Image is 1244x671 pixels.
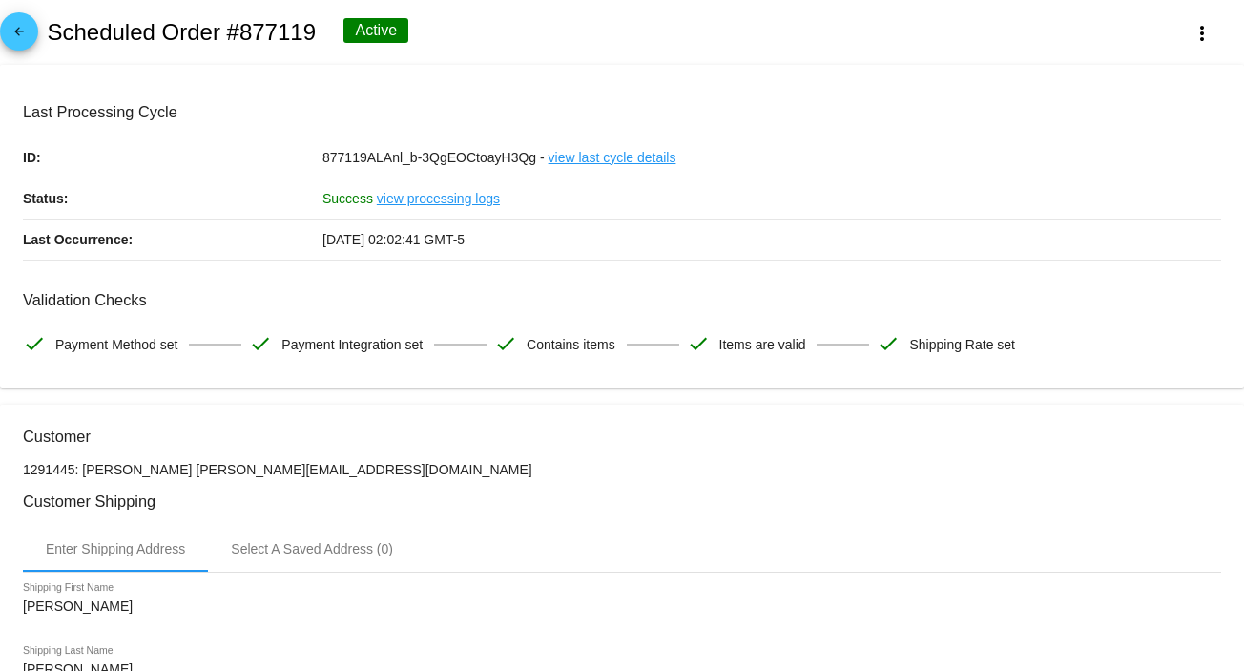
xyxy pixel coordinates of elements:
[23,428,1221,446] h3: Customer
[877,332,900,355] mat-icon: check
[322,150,545,165] span: 877119ALAnl_b-3QgEOCtoayH3Qg -
[23,462,1221,477] p: 1291445: [PERSON_NAME] [PERSON_NAME][EMAIL_ADDRESS][DOMAIN_NAME]
[55,325,177,365] span: Payment Method set
[23,332,46,355] mat-icon: check
[8,25,31,48] mat-icon: arrow_back
[527,325,615,365] span: Contains items
[281,325,423,365] span: Payment Integration set
[1191,22,1213,45] mat-icon: more_vert
[23,220,322,260] p: Last Occurrence:
[909,325,1015,365] span: Shipping Rate set
[494,332,517,355] mat-icon: check
[687,332,710,355] mat-icon: check
[46,541,185,556] div: Enter Shipping Address
[47,19,316,46] h2: Scheduled Order #877119
[23,178,322,219] p: Status:
[23,599,195,615] input: Shipping First Name
[719,325,806,365] span: Items are valid
[23,493,1221,511] h3: Customer Shipping
[322,232,465,247] span: [DATE] 02:02:41 GMT-5
[231,541,393,556] div: Select A Saved Address (0)
[23,137,322,178] p: ID:
[322,191,373,206] span: Success
[249,332,272,355] mat-icon: check
[343,18,408,43] div: Active
[23,103,1221,121] h3: Last Processing Cycle
[23,291,1221,309] h3: Validation Checks
[549,137,676,178] a: view last cycle details
[377,178,500,219] a: view processing logs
